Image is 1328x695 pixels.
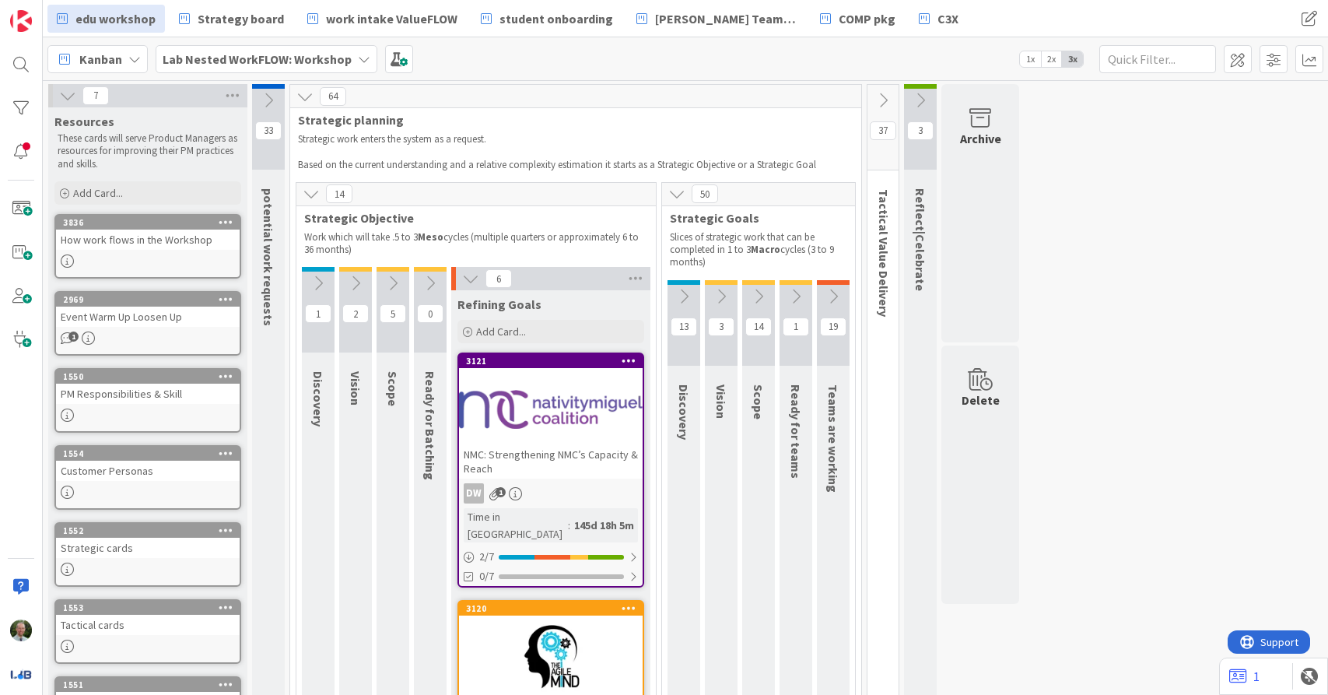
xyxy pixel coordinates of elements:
span: 13 [671,318,697,336]
div: 1552 [56,524,240,538]
div: 1554Customer Personas [56,447,240,481]
a: work intake ValueFLOW [298,5,467,33]
span: 33 [255,121,282,140]
div: 1551 [63,679,240,690]
div: 3836 [63,217,240,228]
div: Delete [962,391,1000,409]
span: 14 [745,318,772,336]
a: Strategy board [170,5,293,33]
a: student onboarding [471,5,622,33]
div: 1552Strategic cards [56,524,240,558]
span: Scope [385,371,401,406]
div: Time in [GEOGRAPHIC_DATA] [464,508,568,542]
span: Strategic planning [298,112,842,128]
a: edu workshop [47,5,165,33]
div: NMC: Strengthening NMC’s Capacity & Reach [459,444,643,479]
span: 1x [1020,51,1041,67]
img: avatar [10,663,32,685]
a: C3X [909,5,968,33]
b: Lab Nested WorkFLOW: Workshop [163,51,352,67]
p: Strategic work enters the system as a request. [298,133,853,146]
div: 145d 18h 5m [570,517,638,534]
span: Add Card... [476,325,526,339]
div: Event Warm Up Loosen Up [56,307,240,327]
div: DW [464,483,484,504]
span: work intake ValueFLOW [326,9,457,28]
div: 1554 [63,448,240,459]
span: Add Card... [73,186,123,200]
span: 64 [320,87,346,106]
div: 3120 [466,603,643,614]
span: 0/7 [479,568,494,584]
div: Strategic cards [56,538,240,558]
span: 1 [783,318,809,336]
span: Kanban [79,50,122,68]
span: Tactical Value Delivery [876,189,892,317]
div: 1554 [56,447,240,461]
span: 3 [907,121,934,140]
span: Reflect|Celebrate [913,188,928,291]
div: 1550 [63,371,240,382]
div: DW [459,483,643,504]
img: SH [10,620,32,641]
span: 3 [708,318,734,336]
span: Discovery [310,371,326,426]
span: Strategic Goals [670,210,836,226]
span: Strategy board [198,9,284,28]
div: 1553 [56,601,240,615]
span: [PERSON_NAME] Team Tracker [655,9,797,28]
span: Scope [751,384,766,419]
span: 2 [342,304,369,323]
span: 1 [496,487,506,497]
div: 2969 [63,294,240,305]
strong: Macro [751,243,780,256]
span: 50 [692,184,718,203]
div: 3120 [459,602,643,616]
div: 2969Event Warm Up Loosen Up [56,293,240,327]
div: Archive [960,129,1001,148]
span: Support [33,2,71,21]
span: 2 / 7 [479,549,494,565]
div: 1553Tactical cards [56,601,240,635]
span: student onboarding [499,9,613,28]
p: Slices of strategic work that can be completed in 1 to 3 cycles (3 to 9 months) [670,231,847,269]
img: Visit kanbanzone.com [10,10,32,32]
div: 3836 [56,216,240,230]
span: 0 [417,304,443,323]
span: 2x [1041,51,1062,67]
span: 7 [82,86,109,105]
div: 1550PM Responsibilities & Skill [56,370,240,404]
span: C3X [937,9,958,28]
div: 2969 [56,293,240,307]
span: 19 [820,318,846,336]
div: 1551 [56,678,240,692]
div: 3121 [466,356,643,367]
span: Teams are working [825,384,841,493]
span: Vision [348,371,363,405]
strong: Meso [418,230,443,244]
span: edu workshop [75,9,156,28]
span: Strategic Objective [304,210,636,226]
span: 1 [305,304,331,323]
div: PM Responsibilities & Skill [56,384,240,404]
span: COMP pkg [839,9,895,28]
span: 14 [326,184,352,203]
input: Quick Filter... [1099,45,1216,73]
p: Based on the current understanding and a relative complexity estimation it starts as a Strategic ... [298,159,853,171]
div: How work flows in the Workshop [56,230,240,250]
span: 1 [68,332,79,342]
div: 1552 [63,525,240,536]
span: potential work requests [261,188,276,326]
div: Tactical cards [56,615,240,635]
div: 3836How work flows in the Workshop [56,216,240,250]
p: These cards will serve Product Managers as resources for improving their PM practices and skills. [58,132,238,170]
span: 5 [380,304,406,323]
div: 3121 [459,354,643,368]
div: 3121NMC: Strengthening NMC’s Capacity & Reach [459,354,643,479]
div: 1553 [63,602,240,613]
span: Ready for Batching [422,371,438,480]
span: Refining Goals [457,297,541,312]
span: 37 [870,121,896,140]
a: COMP pkg [811,5,905,33]
div: 2/7 [459,547,643,567]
